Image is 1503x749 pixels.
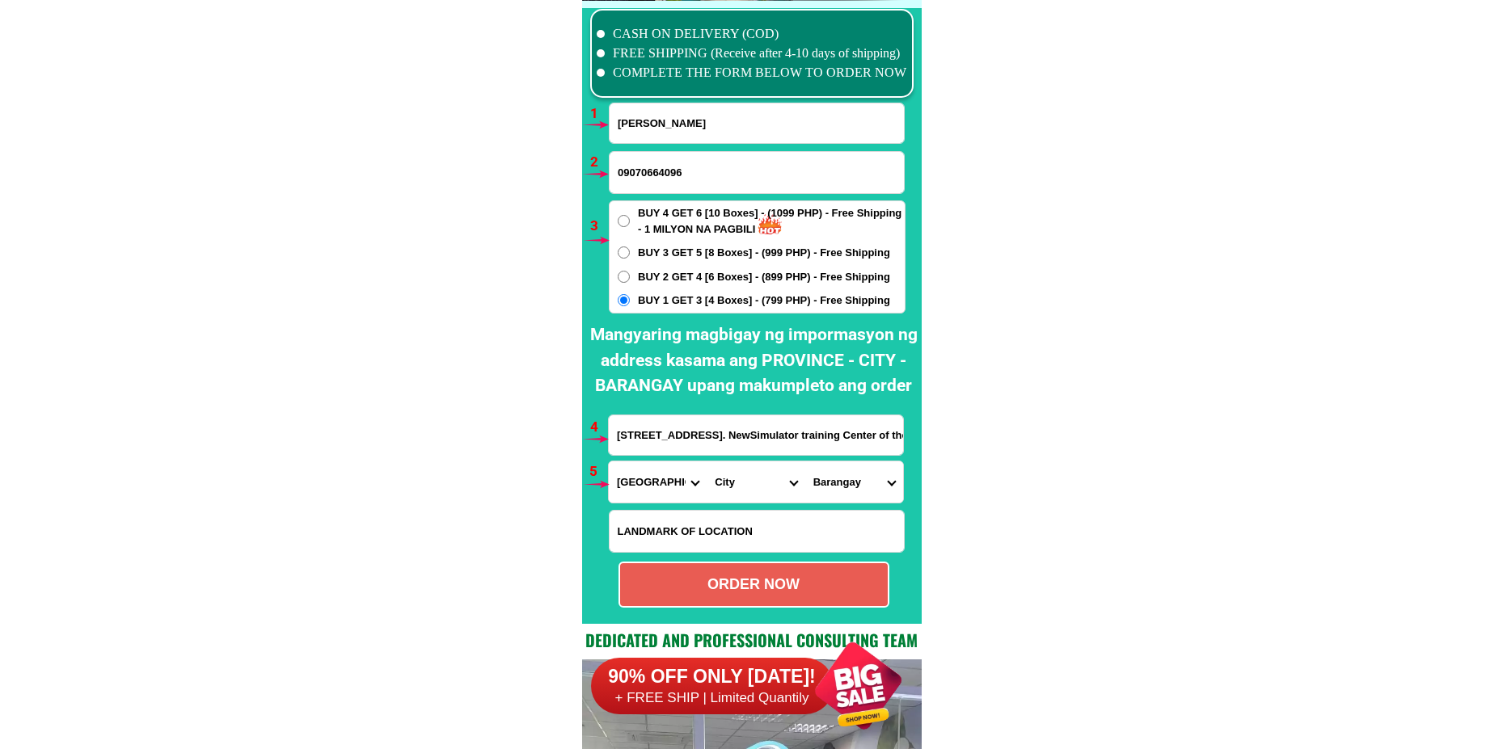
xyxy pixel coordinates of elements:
[638,245,890,261] span: BUY 3 GET 5 [8 Boxes] - (999 PHP) - Free Shipping
[805,461,903,503] select: Select commune
[618,246,630,259] input: BUY 3 GET 5 [8 Boxes] - (999 PHP) - Free Shipping
[610,152,904,193] input: Input phone_number
[620,574,888,595] div: ORDER NOW
[590,152,609,173] h6: 2
[597,63,907,82] li: COMPLETE THE FORM BELOW TO ORDER NOW
[609,461,707,503] select: Select province
[638,292,890,309] span: BUY 1 GET 3 [4 Boxes] - (799 PHP) - Free Shipping
[707,461,804,503] select: Select district
[590,417,609,438] h6: 4
[582,628,922,652] h2: Dedicated and professional consulting team
[586,322,922,399] h2: Mangyaring magbigay ng impormasyon ng address kasama ang PROVINCE - CITY - BARANGAY upang makumpl...
[610,511,904,552] input: Input LANDMARKOFLOCATION
[610,103,904,143] input: Input full_name
[589,461,608,482] h6: 5
[590,216,609,237] h6: 3
[618,215,630,227] input: BUY 4 GET 6 [10 Boxes] - (1099 PHP) - Free Shipping - 1 MILYON NA PAGBILI
[597,44,907,63] li: FREE SHIPPING (Receive after 4-10 days of shipping)
[638,205,905,237] span: BUY 4 GET 6 [10 Boxes] - (1099 PHP) - Free Shipping - 1 MILYON NA PAGBILI
[591,689,834,707] h6: + FREE SHIP | Limited Quantily
[597,24,907,44] li: CASH ON DELIVERY (COD)
[609,415,903,455] input: Input address
[618,271,630,283] input: BUY 2 GET 4 [6 Boxes] - (899 PHP) - Free Shipping
[638,269,890,285] span: BUY 2 GET 4 [6 Boxes] - (899 PHP) - Free Shipping
[591,665,834,689] h6: 90% OFF ONLY [DATE]!
[590,103,609,124] h6: 1
[618,294,630,306] input: BUY 1 GET 3 [4 Boxes] - (799 PHP) - Free Shipping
